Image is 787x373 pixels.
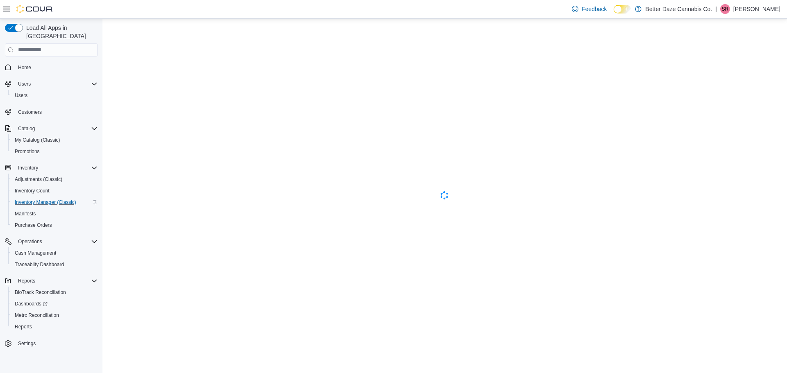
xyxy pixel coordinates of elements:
span: Promotions [15,148,40,155]
span: Cash Management [11,248,98,258]
a: Promotions [11,147,43,156]
span: Inventory Count [15,188,50,194]
a: Customers [15,107,45,117]
span: Adjustments (Classic) [11,174,98,184]
button: Operations [15,237,45,246]
span: Cash Management [15,250,56,256]
button: Catalog [15,124,38,133]
span: Metrc Reconciliation [15,312,59,319]
button: Users [15,79,34,89]
span: Load All Apps in [GEOGRAPHIC_DATA] [23,24,98,40]
span: Operations [15,237,98,246]
input: Dark Mode [614,5,631,14]
span: My Catalog (Classic) [11,135,98,145]
a: Manifests [11,209,39,219]
span: Feedback [582,5,607,13]
button: Promotions [8,146,101,157]
img: Cova [16,5,53,13]
span: SR [722,4,729,14]
button: Manifests [8,208,101,219]
button: Adjustments (Classic) [8,174,101,185]
span: Inventory [15,163,98,173]
span: Operations [18,238,42,245]
span: Reports [15,323,32,330]
span: Users [15,92,27,99]
a: Dashboards [8,298,101,310]
div: Steven Reyes [720,4,730,14]
button: Home [2,61,101,73]
a: Adjustments (Classic) [11,174,66,184]
button: Inventory [15,163,41,173]
a: Dashboards [11,299,51,309]
nav: Complex example [5,58,98,371]
button: Inventory Manager (Classic) [8,197,101,208]
span: Users [15,79,98,89]
span: Purchase Orders [15,222,52,228]
button: Metrc Reconciliation [8,310,101,321]
span: Dashboards [11,299,98,309]
span: Home [18,64,31,71]
p: | [715,4,717,14]
span: Adjustments (Classic) [15,176,62,183]
span: Inventory Manager (Classic) [15,199,76,206]
a: My Catalog (Classic) [11,135,64,145]
button: Settings [2,337,101,349]
p: Better Daze Cannabis Co. [646,4,712,14]
button: Inventory Count [8,185,101,197]
button: Reports [15,276,39,286]
a: Metrc Reconciliation [11,310,62,320]
span: Manifests [11,209,98,219]
span: Reports [11,322,98,332]
span: Metrc Reconciliation [11,310,98,320]
a: Inventory Manager (Classic) [11,197,80,207]
span: BioTrack Reconciliation [11,287,98,297]
span: Inventory [18,165,38,171]
a: Feedback [569,1,610,17]
button: Operations [2,236,101,247]
button: Users [8,90,101,101]
button: Users [2,78,101,90]
span: BioTrack Reconciliation [15,289,66,296]
a: Reports [11,322,35,332]
button: Purchase Orders [8,219,101,231]
a: BioTrack Reconciliation [11,287,69,297]
span: Customers [18,109,42,115]
span: Purchase Orders [11,220,98,230]
button: Inventory [2,162,101,174]
p: [PERSON_NAME] [733,4,780,14]
button: Customers [2,106,101,118]
span: Settings [15,338,98,348]
span: Dashboards [15,301,48,307]
a: Settings [15,339,39,348]
span: My Catalog (Classic) [15,137,60,143]
button: Catalog [2,123,101,134]
span: Users [18,81,31,87]
button: Traceabilty Dashboard [8,259,101,270]
button: Cash Management [8,247,101,259]
button: Reports [8,321,101,332]
span: Settings [18,340,36,347]
a: Traceabilty Dashboard [11,260,67,269]
span: Reports [15,276,98,286]
a: Purchase Orders [11,220,55,230]
span: Catalog [15,124,98,133]
button: Reports [2,275,101,287]
a: Inventory Count [11,186,53,196]
span: Reports [18,278,35,284]
span: Traceabilty Dashboard [15,261,64,268]
span: Customers [15,107,98,117]
span: Catalog [18,125,35,132]
span: Inventory Manager (Classic) [11,197,98,207]
span: Home [15,62,98,72]
a: Cash Management [11,248,59,258]
span: Inventory Count [11,186,98,196]
button: My Catalog (Classic) [8,134,101,146]
a: Users [11,90,31,100]
span: Users [11,90,98,100]
a: Home [15,63,34,72]
span: Promotions [11,147,98,156]
span: Traceabilty Dashboard [11,260,98,269]
span: Manifests [15,210,36,217]
button: BioTrack Reconciliation [8,287,101,298]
